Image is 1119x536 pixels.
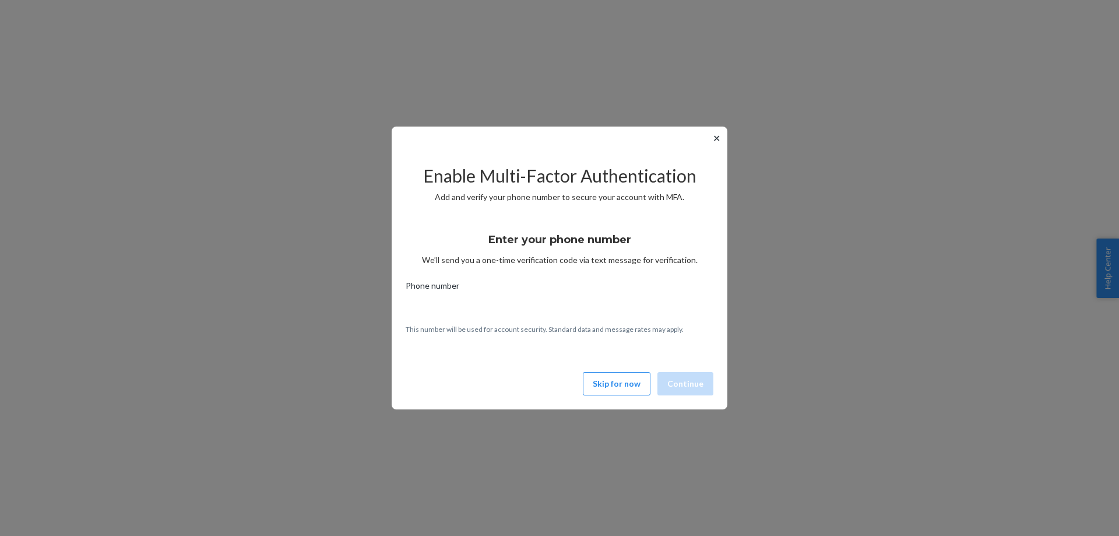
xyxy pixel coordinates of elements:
[406,324,713,334] p: This number will be used for account security. Standard data and message rates may apply.
[710,131,723,145] button: ✕
[488,232,631,247] h3: Enter your phone number
[406,166,713,185] h2: Enable Multi-Factor Authentication
[406,223,713,266] div: We’ll send you a one-time verification code via text message for verification.
[657,372,713,395] button: Continue
[406,280,459,296] span: Phone number
[583,372,650,395] button: Skip for now
[406,191,713,203] p: Add and verify your phone number to secure your account with MFA.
